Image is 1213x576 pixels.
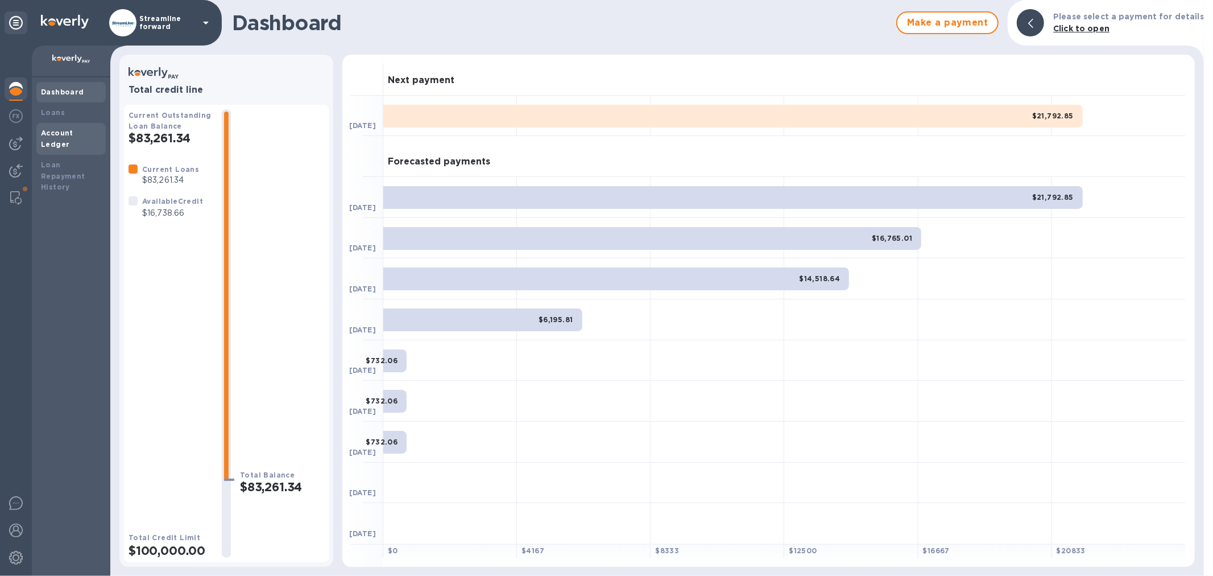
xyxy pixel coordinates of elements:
[5,11,27,34] div: Unpin categories
[366,356,398,365] b: $732.06
[1053,24,1109,33] b: Click to open
[349,366,376,375] b: [DATE]
[349,488,376,497] b: [DATE]
[142,165,199,174] b: Current Loans
[129,111,212,130] b: Current Outstanding Loan Balance
[655,546,679,555] b: $ 8333
[142,174,199,186] p: $83,261.34
[129,533,200,542] b: Total Credit Limit
[388,75,454,86] h3: Next payment
[139,15,196,31] p: Streamline forward
[388,546,398,555] b: $ 0
[1053,12,1204,21] b: Please select a payment for details
[240,480,324,494] h2: $83,261.34
[129,544,213,558] h2: $100,000.00
[41,15,89,28] img: Logo
[41,161,85,192] b: Loan Repayment History
[872,234,912,242] b: $16,765.01
[521,546,544,555] b: $ 4167
[349,203,376,212] b: [DATE]
[388,157,490,167] h3: Forecasted payments
[142,197,203,205] b: Available Credit
[366,438,398,446] b: $732.06
[366,397,398,405] b: $732.06
[232,11,891,35] h1: Dashboard
[906,16,988,30] span: Make a payment
[896,11,999,34] button: Make a payment
[129,85,324,96] h3: Total credit line
[41,88,84,96] b: Dashboard
[923,546,950,555] b: $ 16667
[789,546,817,555] b: $ 12500
[1032,193,1074,201] b: $21,792.85
[142,207,203,219] p: $16,738.66
[349,407,376,415] b: [DATE]
[349,285,376,293] b: [DATE]
[1057,546,1086,555] b: $ 20833
[349,121,376,130] b: [DATE]
[41,108,65,117] b: Loans
[349,326,376,334] b: [DATE]
[349,448,376,456] b: [DATE]
[41,129,73,149] b: Account Ledger
[539,315,573,324] b: $6,195.81
[349,244,376,252] b: [DATE]
[349,529,376,538] b: [DATE]
[9,109,23,123] img: Foreign exchange
[1032,112,1074,120] b: $21,792.85
[129,131,213,145] h2: $83,261.34
[240,471,295,479] b: Total Balance
[799,274,840,283] b: $14,518.64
